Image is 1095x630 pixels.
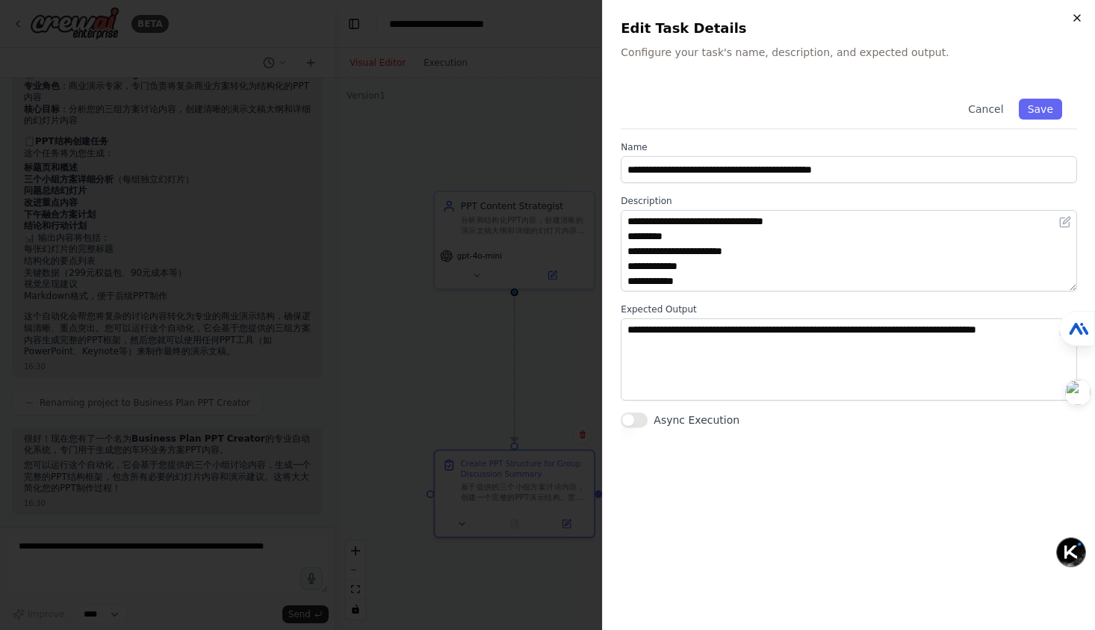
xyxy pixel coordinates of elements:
label: Name [621,141,1077,153]
label: Expected Output [621,303,1077,315]
button: Open in editor [1056,321,1074,339]
label: Description [621,195,1077,207]
h2: Edit Task Details [621,18,1077,39]
label: Async Execution [654,413,739,427]
p: Configure your task's name, description, and expected output. [621,45,1077,60]
button: Save [1019,99,1062,120]
button: Open in editor [1056,213,1074,231]
button: Cancel [959,99,1012,120]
